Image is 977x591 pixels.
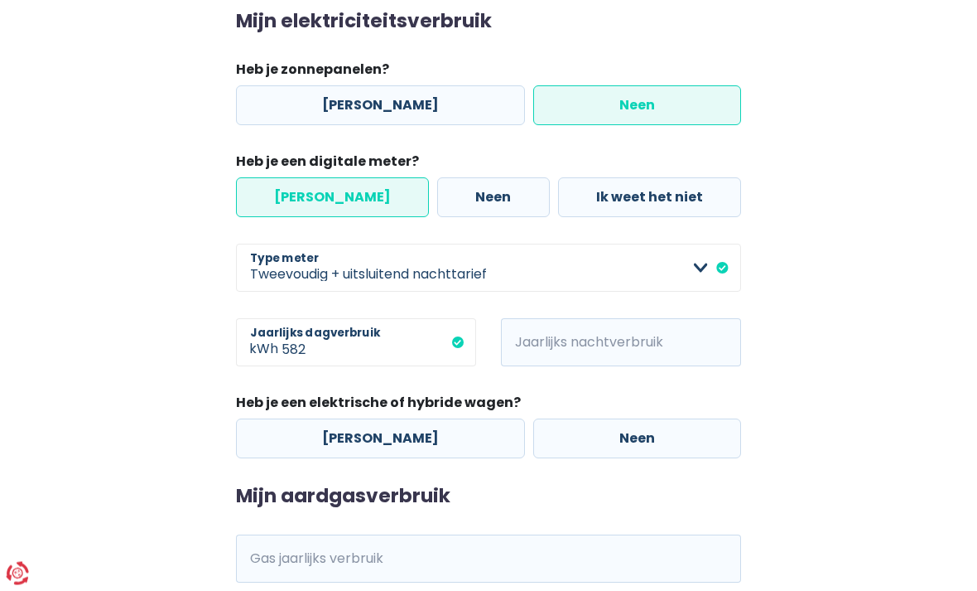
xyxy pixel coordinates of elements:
span: kWh [236,535,282,584]
label: Ik weet het niet [558,178,741,218]
h2: Mijn elektriciteitsverbruik [236,11,741,34]
legend: Heb je een elektrische of hybride wagen? [236,394,741,419]
span: kWh [501,319,546,367]
label: Neen [437,178,549,218]
label: Neen [533,86,741,126]
legend: Heb je zonnepanelen? [236,61,741,86]
h2: Mijn aardgasverbruik [236,486,741,509]
legend: Heb je een digitale meter? [236,153,741,178]
label: [PERSON_NAME] [236,86,525,126]
label: [PERSON_NAME] [236,419,525,459]
label: Neen [533,419,741,459]
span: kWh [236,319,282,367]
label: [PERSON_NAME] [236,178,429,218]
